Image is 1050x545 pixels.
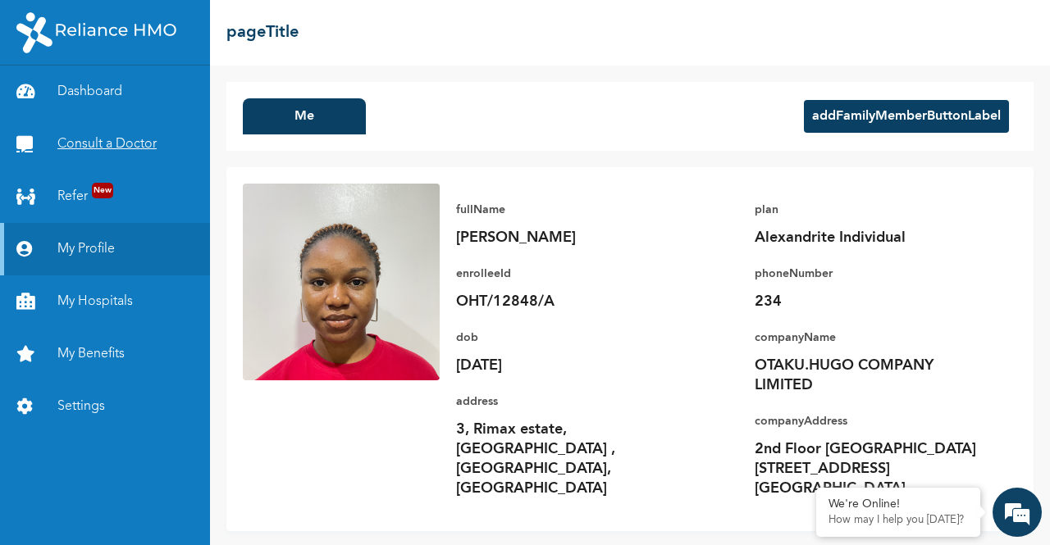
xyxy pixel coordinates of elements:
[30,82,66,123] img: d_794563401_company_1708531726252_794563401
[92,183,113,198] span: New
[456,392,686,411] p: address
[8,402,313,459] textarea: Type your message and hit 'Enter'
[456,328,686,347] p: dob
[755,292,984,311] p: 234
[755,356,984,395] p: OTAKU.HUGO COMPANY LIMITED
[456,228,686,248] p: [PERSON_NAME]
[755,200,984,220] p: plan
[16,12,176,53] img: RelianceHMO's Logo
[804,100,1009,133] button: addFamilyMemberButtonLabel
[755,328,984,347] p: companyName
[243,98,366,134] button: Me
[456,264,686,284] p: enrolleeId
[829,497,968,511] div: We're Online!
[755,411,984,431] p: companyAddress
[8,488,161,499] span: Conversation
[456,420,686,498] p: 3, Rimax estate, [GEOGRAPHIC_DATA] , [GEOGRAPHIC_DATA], [GEOGRAPHIC_DATA]
[161,459,313,510] div: FAQs
[456,356,686,375] p: [DATE]
[755,264,984,284] p: phoneNumber
[226,20,299,45] h2: pageTitle
[829,514,968,527] p: How may I help you today?
[95,184,226,349] span: We're online!
[85,92,276,113] div: Chat with us now
[456,292,686,311] p: OHT/12848/A
[456,200,686,220] p: fullName
[755,228,984,248] p: Alexandrite Individual
[755,439,984,498] p: 2nd Floor [GEOGRAPHIC_DATA][STREET_ADDRESS][GEOGRAPHIC_DATA]
[269,8,308,48] div: Minimize live chat window
[243,184,440,380] img: enrolleeImageAltText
